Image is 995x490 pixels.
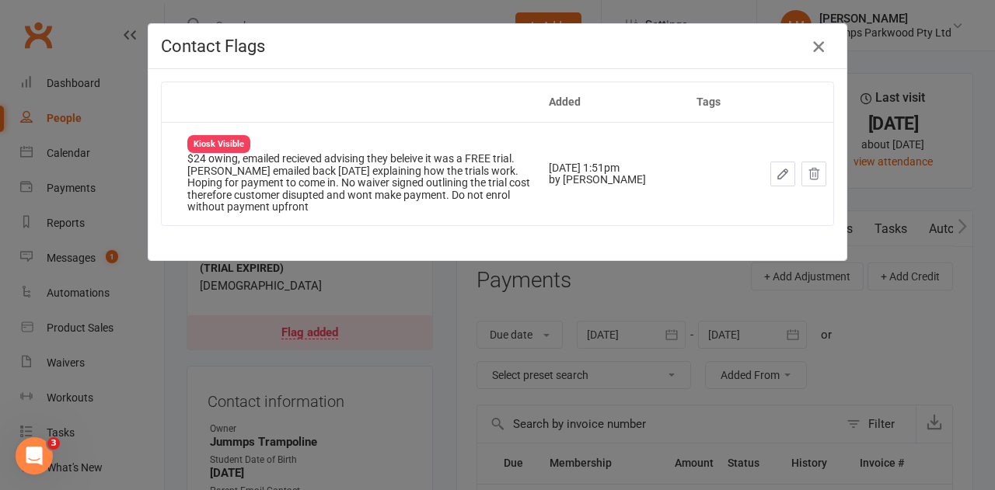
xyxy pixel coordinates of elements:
[690,82,740,122] th: Tags
[806,34,831,59] button: Close
[161,36,834,56] h4: Contact Flags
[542,122,690,225] td: [DATE] 1:51pm by [PERSON_NAME]
[542,82,690,122] th: Added
[187,135,250,153] div: Kiosk Visible
[16,437,53,474] iframe: Intercom live chat
[47,437,60,450] span: 3
[187,153,535,213] div: $24 owing, emailed recieved advising they beleive it was a FREE trial. [PERSON_NAME] emailed back...
[801,162,826,186] button: Dismiss this flag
